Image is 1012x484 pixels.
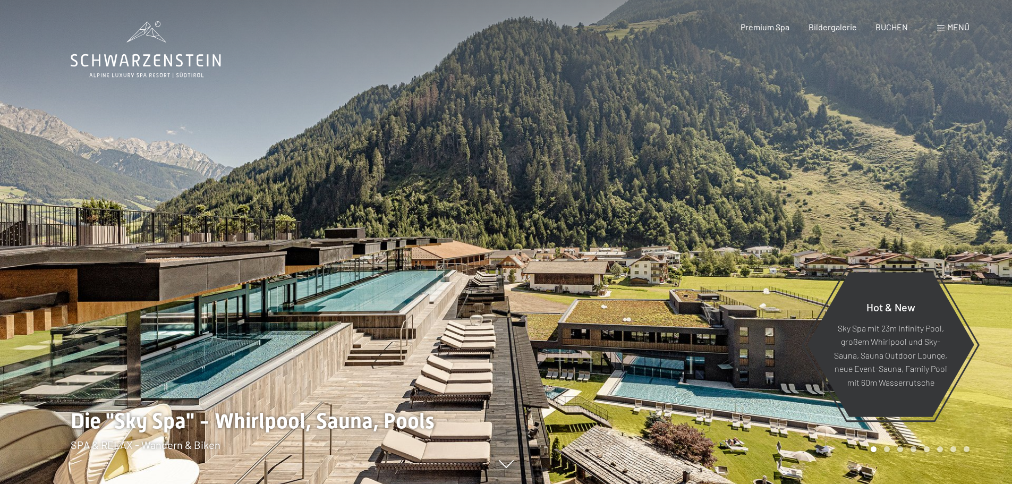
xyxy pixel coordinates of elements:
div: Carousel Page 8 [964,446,970,452]
div: Carousel Page 4 [911,446,916,452]
div: Carousel Pagination [867,446,970,452]
div: Carousel Page 1 (Current Slide) [871,446,877,452]
p: Sky Spa mit 23m Infinity Pool, großem Whirlpool und Sky-Sauna, Sauna Outdoor Lounge, neue Event-S... [833,321,948,389]
a: Premium Spa [741,22,789,32]
a: Hot & New Sky Spa mit 23m Infinity Pool, großem Whirlpool und Sky-Sauna, Sauna Outdoor Lounge, ne... [806,271,975,418]
div: Carousel Page 5 [924,446,930,452]
div: Carousel Page 3 [897,446,903,452]
div: Carousel Page 6 [937,446,943,452]
a: BUCHEN [875,22,908,32]
span: Menü [947,22,970,32]
div: Carousel Page 7 [950,446,956,452]
div: Carousel Page 2 [884,446,890,452]
a: Bildergalerie [809,22,857,32]
span: Hot & New [866,300,915,313]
